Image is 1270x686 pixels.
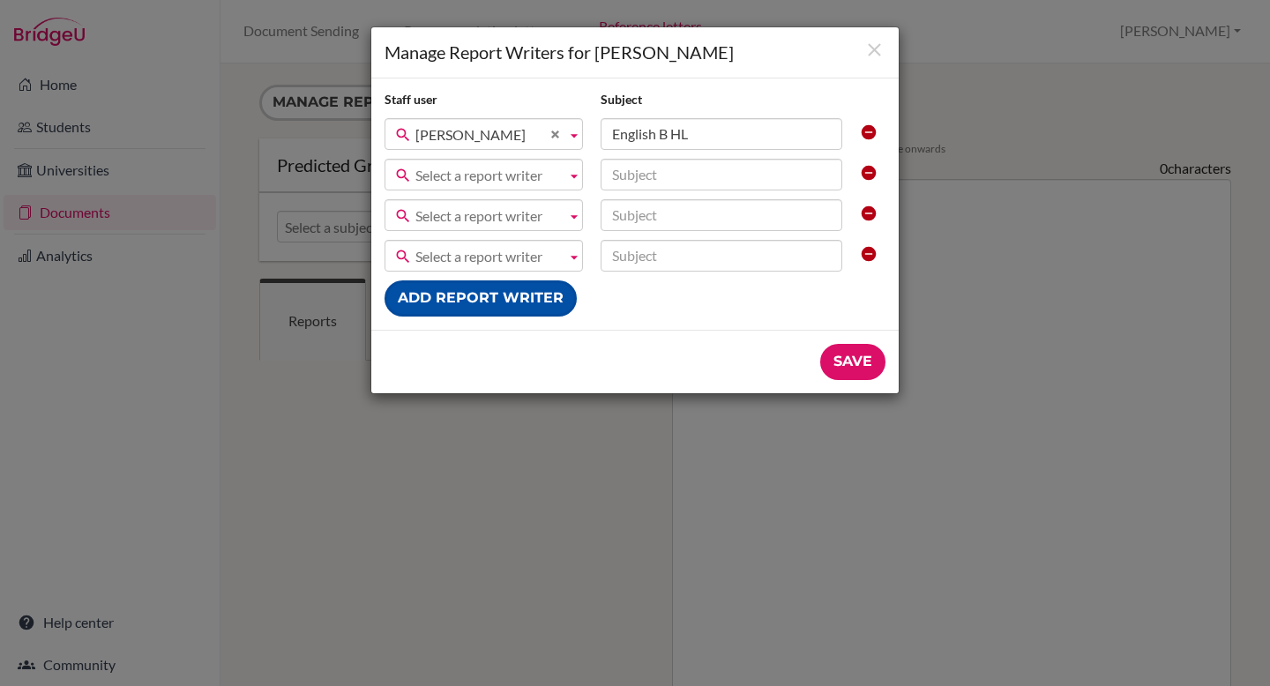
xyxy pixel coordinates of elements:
span: [PERSON_NAME] [415,119,559,151]
span: Select a report writer [415,241,559,272]
button: Add report writer [385,280,577,317]
i: Clear report writer [860,164,878,182]
i: Clear report writer [860,245,878,263]
h2: Subject [601,92,842,108]
h1: Manage Report Writers for [PERSON_NAME] [385,41,885,64]
h2: Staff user [385,92,583,108]
input: Subject [601,240,842,272]
span: Select a report writer [415,200,559,232]
i: Clear report writer [860,205,878,222]
span: Select a report writer [415,160,559,191]
button: Close [863,39,885,63]
i: Clear report writer [860,123,878,141]
input: Subject [601,159,842,190]
input: Subject [601,199,842,231]
input: Save [820,344,885,380]
input: Subject [601,118,842,150]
